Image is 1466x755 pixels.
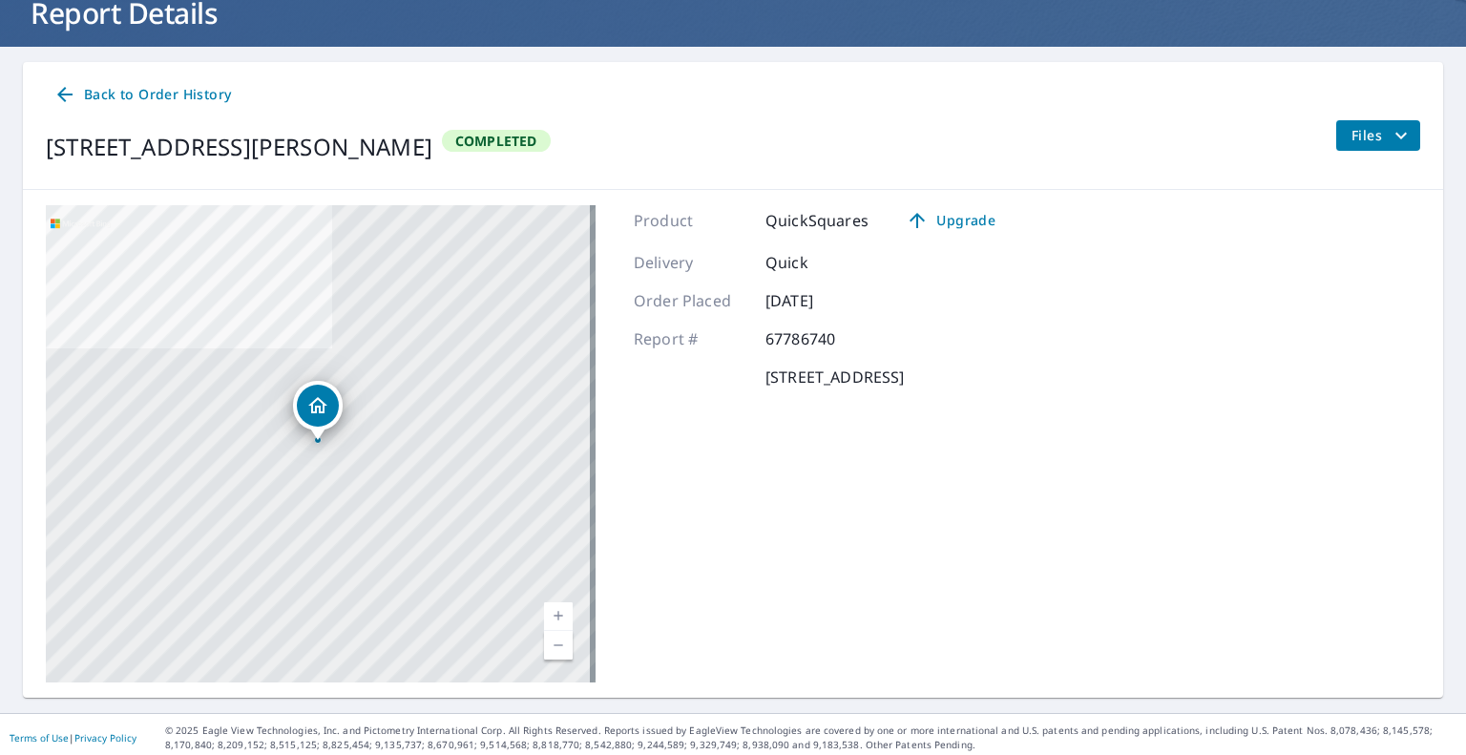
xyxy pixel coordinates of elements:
[74,731,136,745] a: Privacy Policy
[53,83,231,107] span: Back to Order History
[1351,124,1413,147] span: Files
[1335,120,1420,151] button: filesDropdownBtn-67786740
[46,130,432,164] div: [STREET_ADDRESS][PERSON_NAME]
[634,289,748,312] p: Order Placed
[293,381,343,440] div: Dropped pin, building 1, Residential property, 106 Sunrise Cir Benson, NC 27504
[634,327,748,350] p: Report #
[765,209,869,232] p: QuickSquares
[46,77,239,113] a: Back to Order History
[544,631,573,660] a: Current Level 17, Zoom Out
[544,602,573,631] a: Current Level 17, Zoom In
[634,251,748,274] p: Delivery
[10,732,136,744] p: |
[903,209,999,232] span: Upgrade
[444,132,549,150] span: Completed
[634,209,748,232] p: Product
[10,731,69,745] a: Terms of Use
[765,251,880,274] p: Quick
[765,289,880,312] p: [DATE]
[891,205,1011,236] a: Upgrade
[765,327,880,350] p: 67786740
[165,724,1456,752] p: © 2025 Eagle View Technologies, Inc. and Pictometry International Corp. All Rights Reserved. Repo...
[765,366,904,388] p: [STREET_ADDRESS]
